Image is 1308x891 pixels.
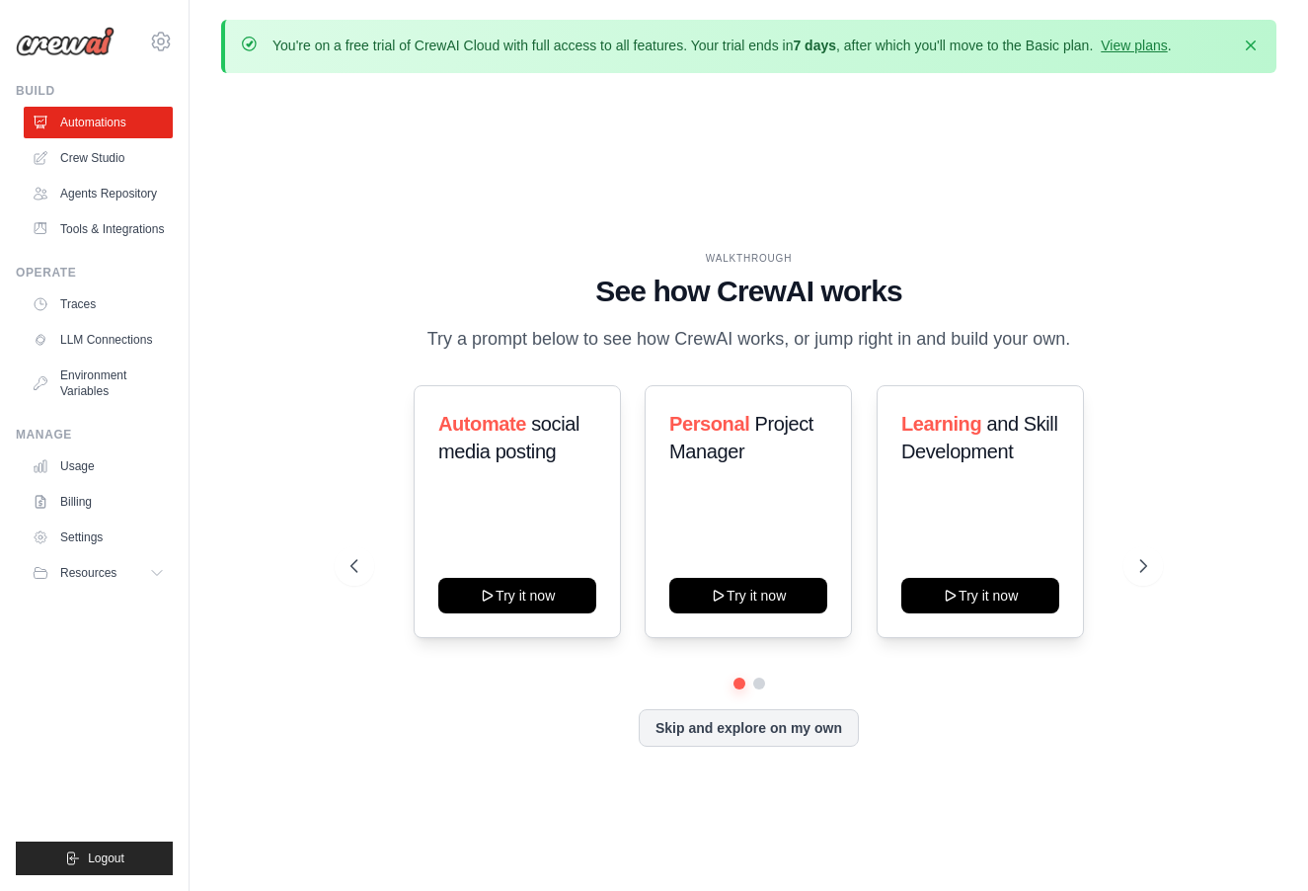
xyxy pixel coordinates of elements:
[24,324,173,356] a: LLM Connections
[24,178,173,209] a: Agents Repository
[901,578,1059,613] button: Try it now
[24,486,173,518] a: Billing
[24,107,173,138] a: Automations
[669,413,749,435] span: Personal
[24,557,173,589] button: Resources
[438,413,579,462] span: social media posting
[350,251,1147,266] div: WALKTHROUGH
[16,83,173,99] div: Build
[16,842,173,875] button: Logout
[60,565,116,581] span: Resources
[272,36,1172,55] p: You're on a free trial of CrewAI Cloud with full access to all features. Your trial ends in , aft...
[24,288,173,320] a: Traces
[669,578,827,613] button: Try it now
[24,213,173,245] a: Tools & Integrations
[639,709,859,747] button: Skip and explore on my own
[350,274,1147,309] h1: See how CrewAI works
[24,450,173,482] a: Usage
[16,27,115,56] img: Logo
[901,413,981,435] span: Learning
[418,325,1081,354] p: Try a prompt below to see how CrewAI works, or jump right in and build your own.
[24,360,173,407] a: Environment Variables
[16,427,173,443] div: Manage
[1101,38,1167,53] a: View plans
[793,38,836,53] strong: 7 days
[88,850,124,866] span: Logout
[16,265,173,281] div: Operate
[24,142,173,174] a: Crew Studio
[24,522,173,553] a: Settings
[438,578,596,613] button: Try it now
[438,413,526,435] span: Automate
[901,413,1057,462] span: and Skill Development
